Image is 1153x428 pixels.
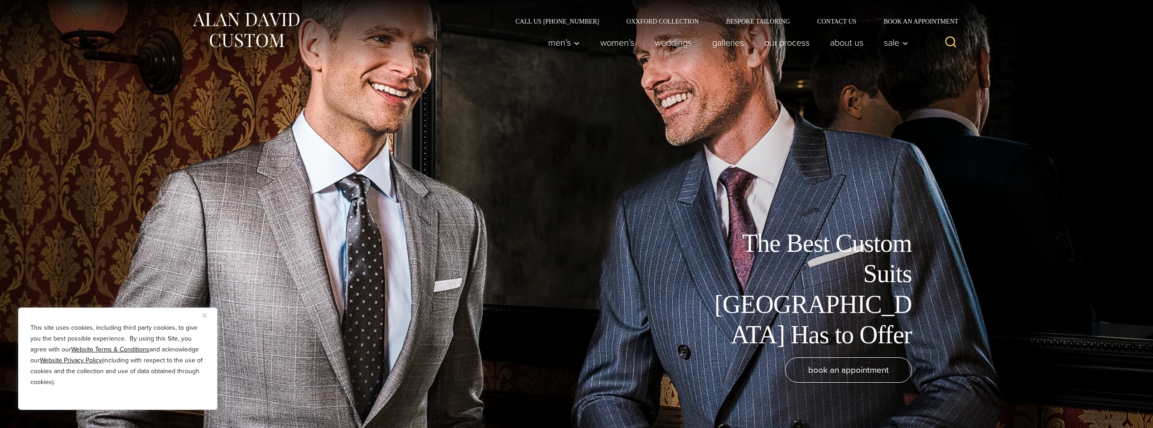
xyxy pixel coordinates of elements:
[502,18,962,24] nav: Secondary Navigation
[502,18,613,24] a: Call Us [PHONE_NUMBER]
[40,356,102,365] a: Website Privacy Policy
[613,18,712,24] a: Oxxford Collection
[808,363,889,376] span: book an appointment
[71,345,150,354] a: Website Terms & Conditions
[940,32,962,53] button: View Search Form
[804,18,870,24] a: Contact Us
[644,34,702,52] a: weddings
[870,18,961,24] a: Book an Appointment
[702,34,754,52] a: Galleries
[30,322,205,388] p: This site uses cookies, including third party cookies, to give you the best possible experience. ...
[590,34,644,52] a: Women’s
[538,34,913,52] nav: Primary Navigation
[203,310,213,321] button: Close
[785,357,912,383] a: book an appointment
[884,38,908,47] span: Sale
[548,38,580,47] span: Men’s
[754,34,820,52] a: Our Process
[203,313,207,317] img: Close
[820,34,873,52] a: About Us
[712,18,803,24] a: Bespoke Tailoring
[708,228,912,350] h1: The Best Custom Suits [GEOGRAPHIC_DATA] Has to Offer
[192,10,300,50] img: Alan David Custom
